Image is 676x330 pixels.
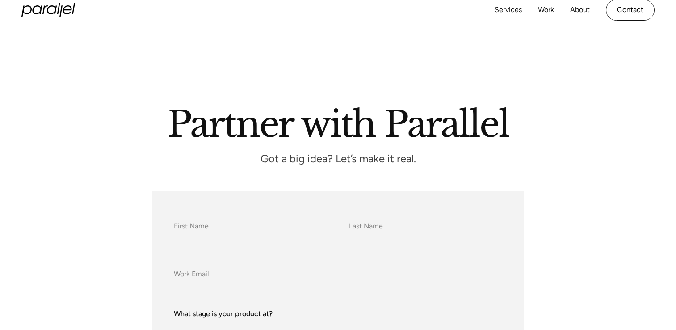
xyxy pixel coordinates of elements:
input: First Name [174,215,328,239]
input: Last Name [349,215,503,239]
a: home [21,3,75,17]
a: About [570,4,590,17]
h2: Partner with Parallel [84,107,593,137]
a: Work [538,4,554,17]
a: Services [495,4,522,17]
input: Work Email [174,262,503,287]
p: Got a big idea? Let’s make it real. [204,155,472,163]
label: What stage is your product at? [174,309,503,319]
